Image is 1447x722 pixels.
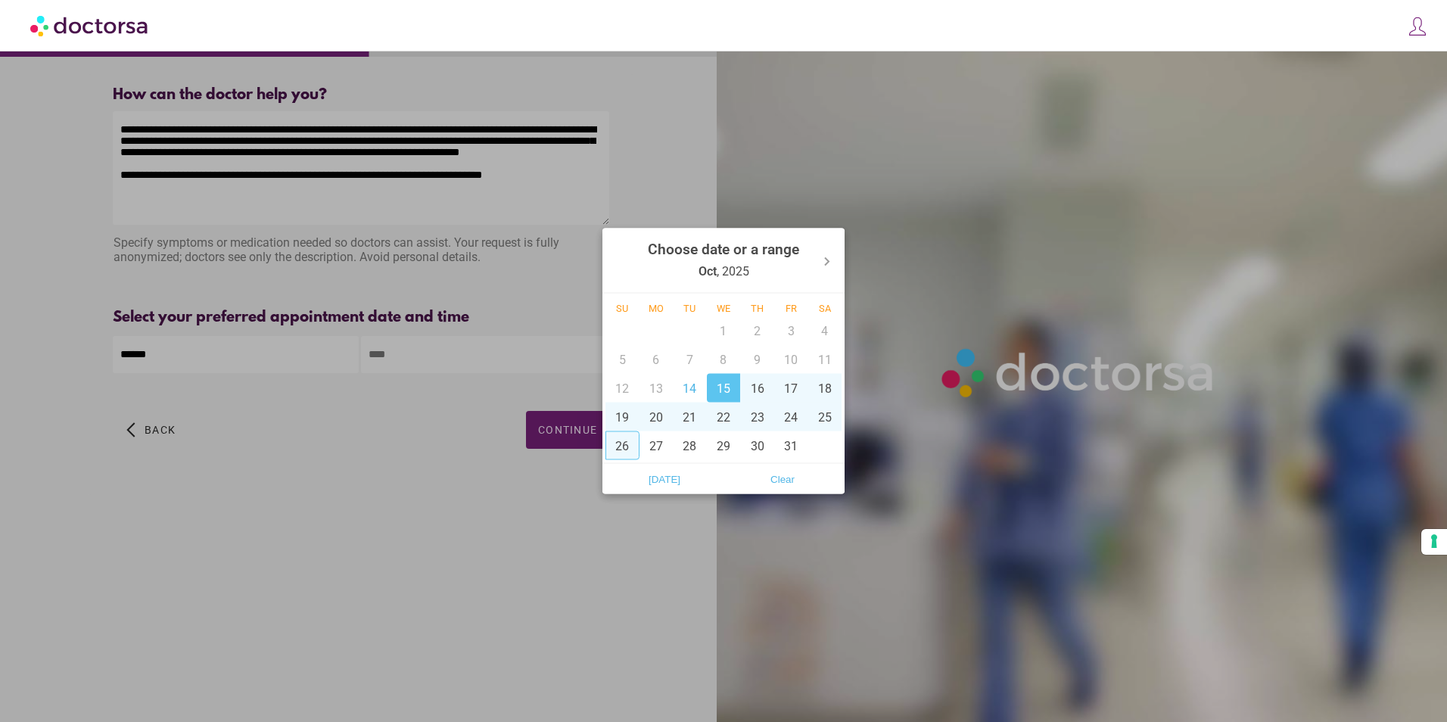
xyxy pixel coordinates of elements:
div: We [707,303,741,314]
button: [DATE] [605,467,723,491]
div: 1 [707,316,741,345]
button: Your consent preferences for tracking technologies [1421,529,1447,555]
div: Mo [639,303,674,314]
div: 24 [774,403,808,431]
div: , 2025 [648,232,799,290]
div: 9 [740,345,774,374]
div: 11 [808,345,842,374]
div: 14 [673,374,707,403]
button: Clear [723,467,842,491]
div: 16 [740,374,774,403]
span: Clear [728,468,837,490]
div: 22 [707,403,741,431]
div: 18 [808,374,842,403]
div: 23 [740,403,774,431]
div: 12 [605,374,639,403]
div: 21 [673,403,707,431]
div: 20 [639,403,674,431]
div: 27 [639,431,674,460]
div: 31 [774,431,808,460]
div: Th [740,303,774,314]
div: 17 [774,374,808,403]
div: 2 [740,316,774,345]
div: 13 [639,374,674,403]
strong: Choose date or a range [648,241,799,258]
div: 19 [605,403,639,431]
span: [DATE] [610,468,719,490]
div: 8 [707,345,741,374]
img: icons8-customer-100.png [1407,16,1428,37]
div: 5 [605,345,639,374]
img: Doctorsa.com [30,8,150,42]
div: Fr [774,303,808,314]
div: 29 [707,431,741,460]
div: 30 [740,431,774,460]
div: 28 [673,431,707,460]
div: Su [605,303,639,314]
div: 6 [639,345,674,374]
div: 7 [673,345,707,374]
div: 15 [707,374,741,403]
div: 25 [808,403,842,431]
strong: Oct [699,264,717,279]
div: 3 [774,316,808,345]
div: 26 [605,431,639,460]
div: Tu [673,303,707,314]
div: 4 [808,316,842,345]
div: 10 [774,345,808,374]
div: Sa [808,303,842,314]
